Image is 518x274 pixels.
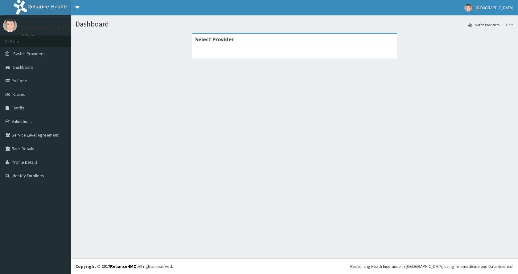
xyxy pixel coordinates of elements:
[13,105,24,111] span: Tariffs
[464,4,472,12] img: User Image
[468,22,499,27] a: Switch Providers
[13,64,33,70] span: Dashboard
[13,51,45,56] span: Switch Providers
[22,34,36,38] a: Online
[76,20,513,28] h1: Dashboard
[22,25,72,31] p: [GEOGRAPHIC_DATA]
[3,18,17,32] img: User Image
[195,36,234,43] strong: Select Provider
[476,5,513,10] span: [GEOGRAPHIC_DATA]
[500,22,513,27] li: Here
[13,92,25,97] span: Claims
[71,258,518,274] footer: All rights reserved.
[110,264,137,269] a: RelianceHMO
[76,264,138,269] strong: Copyright © 2017 .
[350,263,513,269] div: Redefining Heath Insurance in [GEOGRAPHIC_DATA] using Telemedicine and Data Science!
